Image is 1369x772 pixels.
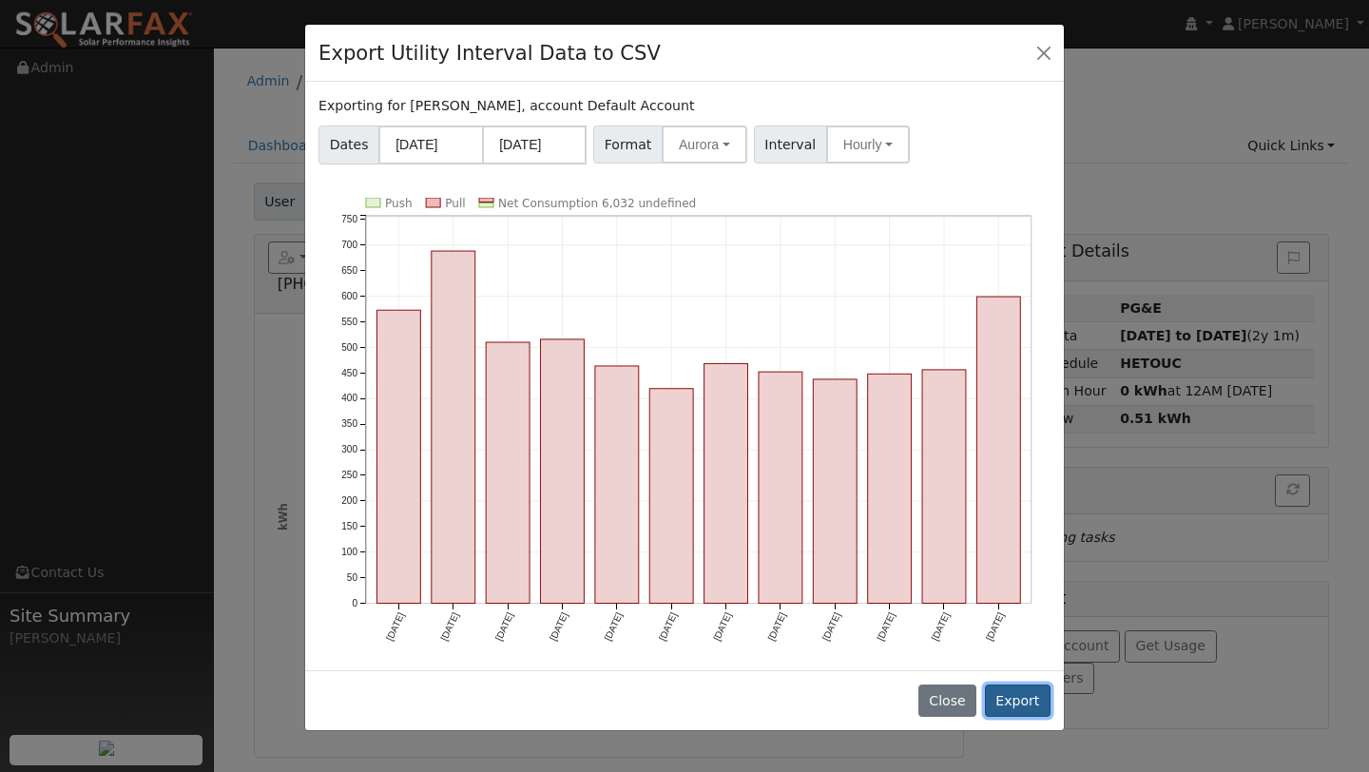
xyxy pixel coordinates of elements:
rect: onclick="" [486,342,530,604]
text: [DATE] [657,610,679,642]
rect: onclick="" [377,310,421,603]
rect: onclick="" [759,372,802,603]
rect: onclick="" [541,339,585,604]
text: 450 [341,367,357,377]
button: Hourly [826,125,910,164]
text: [DATE] [493,610,515,642]
button: Close [1031,39,1057,66]
rect: onclick="" [432,251,475,604]
text: Push [385,197,413,210]
text: 650 [341,265,357,276]
text: [DATE] [384,610,406,642]
text: 400 [341,393,357,403]
text: [DATE] [984,610,1006,642]
h4: Export Utility Interval Data to CSV [318,38,661,68]
text: 0 [353,598,358,608]
text: [DATE] [930,610,952,642]
label: Exporting for [PERSON_NAME], account Default Account [318,96,694,116]
rect: onclick="" [977,297,1021,603]
text: 350 [341,418,357,429]
text: 150 [341,521,357,531]
text: 200 [341,495,357,506]
text: 700 [341,240,357,250]
text: [DATE] [711,610,733,642]
button: Aurora [662,125,747,164]
button: Export [985,685,1051,717]
text: 50 [347,572,358,583]
text: [DATE] [439,610,461,642]
rect: onclick="" [649,389,693,604]
text: 100 [341,547,357,557]
text: [DATE] [766,610,788,642]
span: Format [593,125,663,164]
text: [DATE] [603,610,625,642]
rect: onclick="" [922,370,966,604]
text: 500 [341,341,357,352]
text: 600 [341,291,357,301]
text: 550 [341,316,357,326]
text: [DATE] [820,610,842,642]
text: Net Consumption 6,032 undefined [498,197,696,210]
text: 300 [341,444,357,454]
span: Interval [754,125,827,164]
rect: onclick="" [595,366,639,604]
text: Pull [445,197,465,210]
rect: onclick="" [704,363,748,603]
span: Dates [318,125,379,164]
button: Close [918,685,976,717]
text: [DATE] [875,610,897,642]
rect: onclick="" [868,374,912,603]
rect: onclick="" [813,379,857,604]
text: 750 [341,214,357,224]
text: [DATE] [548,610,569,642]
text: 250 [341,470,357,480]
